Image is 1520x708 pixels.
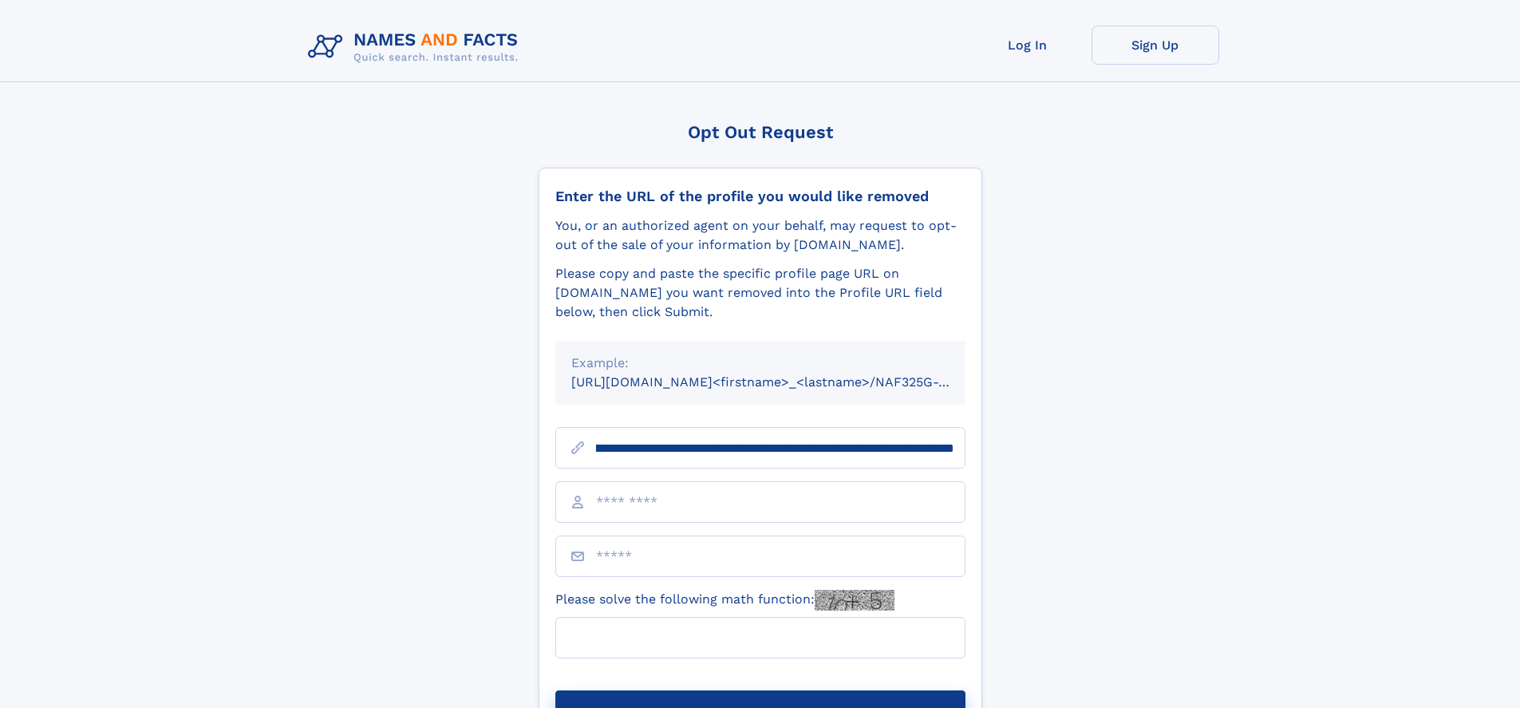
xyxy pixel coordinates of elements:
[1092,26,1219,65] a: Sign Up
[539,122,982,142] div: Opt Out Request
[555,590,894,611] label: Please solve the following math function:
[302,26,531,69] img: Logo Names and Facts
[571,354,950,373] div: Example:
[571,374,996,390] small: [URL][DOMAIN_NAME]<firstname>_<lastname>/NAF325G-xxxxxxxx
[964,26,1092,65] a: Log In
[555,216,965,255] div: You, or an authorized agent on your behalf, may request to opt-out of the sale of your informatio...
[555,188,965,205] div: Enter the URL of the profile you would like removed
[555,264,965,322] div: Please copy and paste the specific profile page URL on [DOMAIN_NAME] you want removed into the Pr...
